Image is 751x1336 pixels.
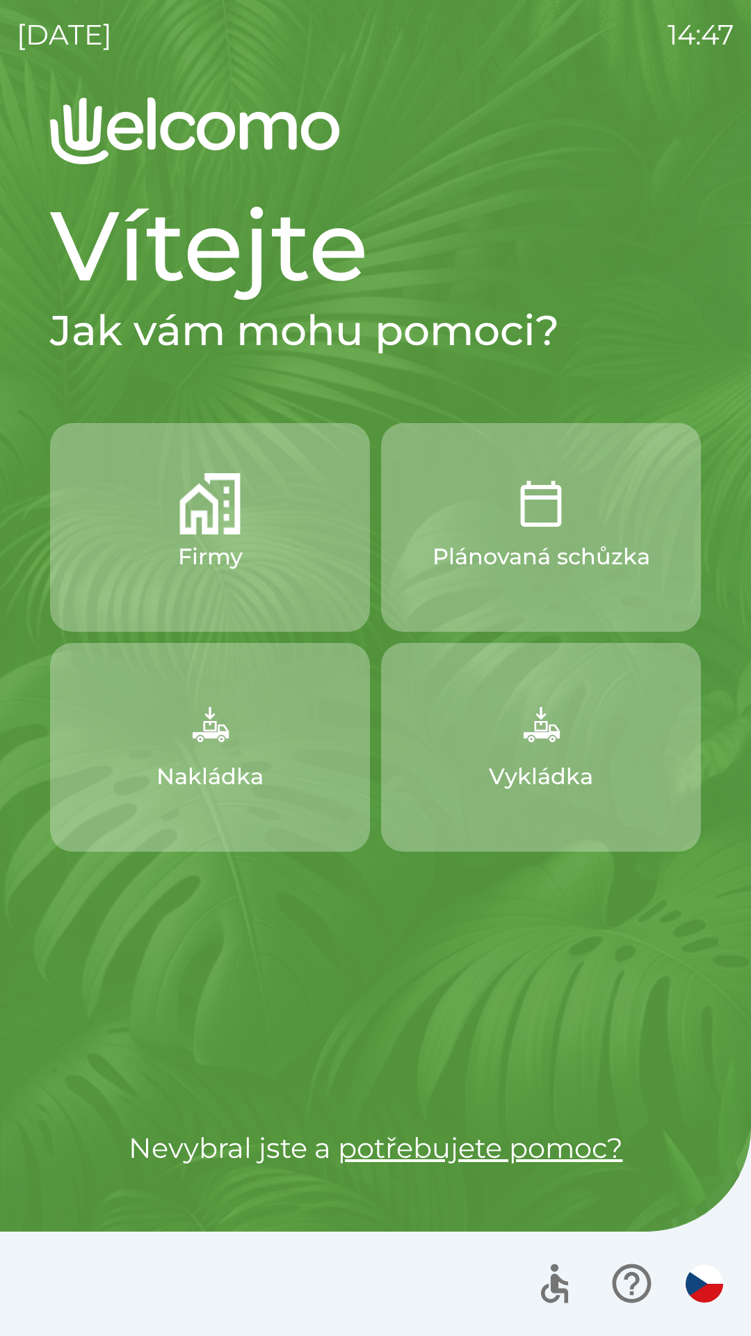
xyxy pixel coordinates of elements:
img: 704c4644-117f-4429-9160-065010197bca.png [510,693,572,754]
img: Logo [50,97,701,164]
p: Nevybral jste a [50,1127,701,1169]
p: Firmy [178,540,243,573]
a: potřebujete pomoc? [338,1131,623,1165]
button: Vykládka [381,643,701,852]
button: Firmy [50,423,370,632]
button: Plánovaná schůzka [381,423,701,632]
p: Vykládka [489,760,593,793]
p: Nakládka [156,760,264,793]
h2: Jak vám mohu pomoci? [50,305,701,356]
p: [DATE] [17,14,112,56]
img: cs flag [686,1265,723,1303]
img: 8604b6e8-2b92-4852-858d-af93d6db5933.png [510,473,572,534]
button: Nakládka [50,643,370,852]
img: f13ba18a-b211-450c-abe6-f0da78179e0f.png [179,693,241,754]
p: Plánovaná schůzka [433,540,650,573]
h1: Vítejte [50,186,701,305]
img: 122be468-0449-4234-a4e4-f2ffd399f15f.png [179,473,241,534]
p: 14:47 [668,14,734,56]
